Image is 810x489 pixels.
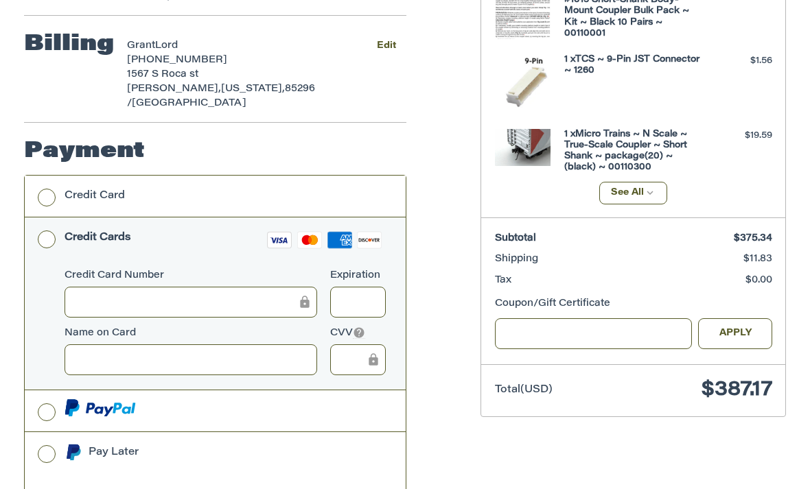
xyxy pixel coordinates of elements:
[24,31,114,58] h2: Billing
[127,70,198,80] span: 1567 S Roca st
[703,54,772,68] div: $1.56
[599,182,667,204] button: See All
[127,56,227,65] span: [PHONE_NUMBER]
[221,84,285,94] span: [US_STATE],
[127,84,221,94] span: [PERSON_NAME],
[127,41,155,51] span: Grant
[65,226,131,249] div: Credit Cards
[155,41,178,51] span: Lord
[703,129,772,143] div: $19.59
[65,326,317,341] label: Name on Card
[743,254,772,264] span: $11.83
[65,184,125,207] div: Credit Card
[65,465,345,477] iframe: PayPal Message 1
[330,326,386,341] label: CVV
[24,138,145,165] h2: Payment
[65,269,317,283] label: Credit Card Number
[89,441,345,464] div: Pay Later
[734,234,772,243] span: $375.34
[698,318,772,349] button: Apply
[495,276,511,285] span: Tax
[564,129,699,174] h4: 1 x Micro Trains ~ N Scale ~ True-Scale Coupler ~ Short Shank ~ package(20) ~ (black) ~ 00110300
[495,297,772,311] div: Coupon/Gift Certificate
[495,234,536,243] span: Subtotal
[495,318,692,349] input: Gift Certificate or Coupon Code
[745,276,772,285] span: $0.00
[65,399,136,416] img: PayPal icon
[564,54,699,77] h4: 1 x TCS ~ 9-Pin JST Connector ~ 1260
[330,269,386,283] label: Expiration
[495,385,553,395] span: Total (USD)
[495,254,538,264] span: Shipping
[65,444,82,461] img: Pay Later icon
[702,380,772,401] span: $387.17
[132,99,246,108] span: [GEOGRAPHIC_DATA]
[366,36,406,56] button: Edit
